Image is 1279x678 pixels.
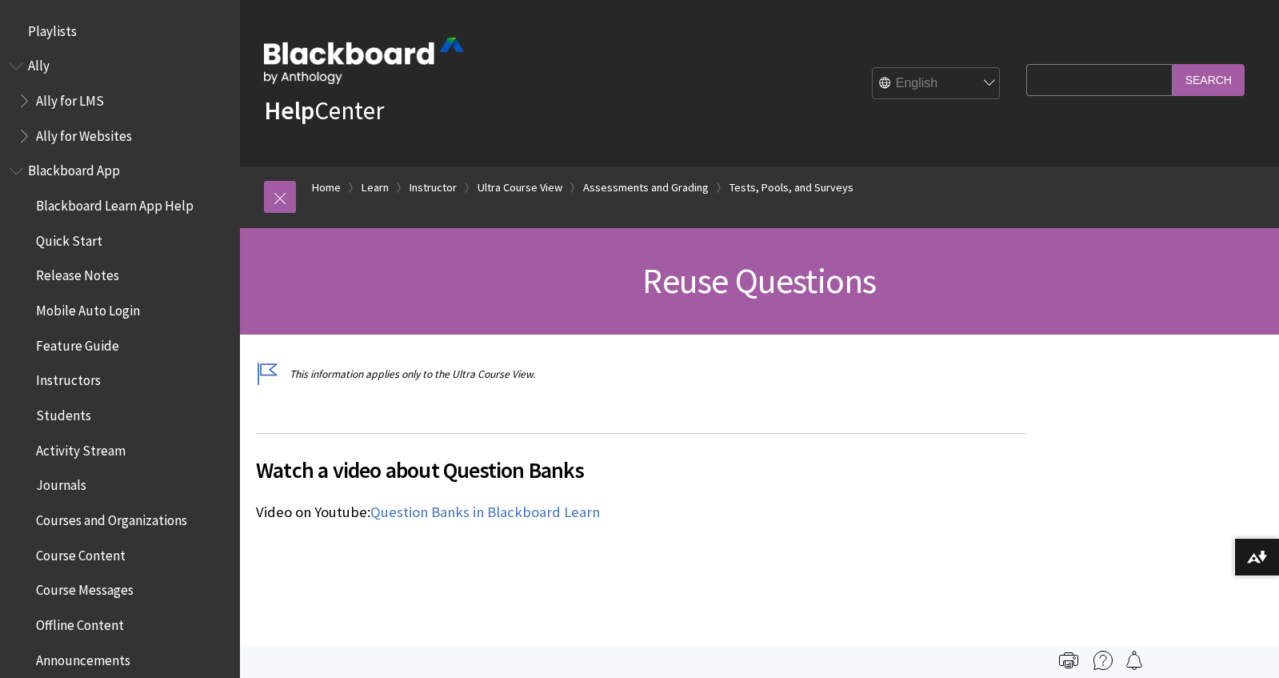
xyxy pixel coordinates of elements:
[370,503,600,522] a: Question Banks in Blackboard Learn
[256,453,1026,487] span: Watch a video about Question Banks
[36,402,91,423] span: Students
[478,178,562,198] a: Ultra Course View
[36,612,124,633] span: Offline Content
[264,94,384,126] a: HelpCenter
[873,68,1001,100] select: Site Language Selector
[729,178,853,198] a: Tests, Pools, and Surveys
[36,367,101,389] span: Instructors
[36,122,132,144] span: Ally for Websites
[36,472,86,494] span: Journals
[642,259,876,303] span: Reuse Questions
[410,178,457,198] a: Instructor
[36,577,134,599] span: Course Messages
[36,647,130,668] span: Announcements
[256,503,370,521] span: Video on Youtube:
[256,367,1026,382] p: This information applies only to the Ultra Course View.
[1093,651,1113,670] img: More help
[28,53,50,74] span: Ally
[362,178,389,198] a: Learn
[312,178,341,198] a: Home
[1059,651,1078,670] img: Print
[36,192,194,214] span: Blackboard Learn App Help
[36,87,104,109] span: Ally for LMS
[583,178,709,198] a: Assessments and Grading
[28,18,77,39] span: Playlists
[10,53,230,150] nav: Book outline for Anthology Ally Help
[28,158,120,179] span: Blackboard App
[1125,651,1144,670] img: Follow this page
[36,263,119,284] span: Release Notes
[36,507,187,528] span: Courses and Organizations
[264,38,464,84] img: Blackboard by Anthology
[36,297,140,319] span: Mobile Auto Login
[36,437,126,459] span: Activity Stream
[36,227,102,249] span: Quick Start
[264,94,314,126] strong: Help
[36,332,119,354] span: Feature Guide
[1173,64,1245,95] input: Search
[370,503,600,521] span: Question Banks in Blackboard Learn
[36,542,126,564] span: Course Content
[10,18,230,45] nav: Book outline for Playlists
